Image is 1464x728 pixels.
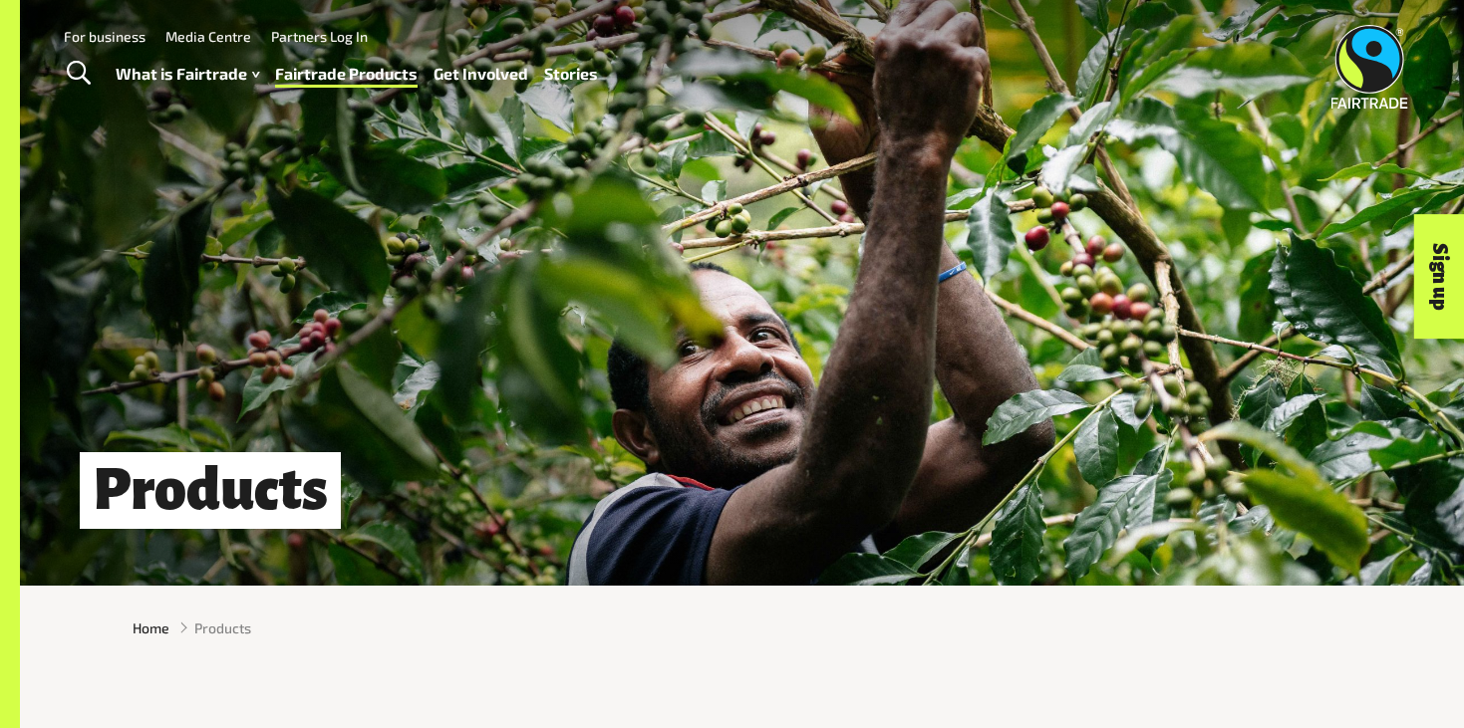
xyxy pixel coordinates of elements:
a: Media Centre [165,28,251,45]
a: Home [133,617,169,638]
span: Products [194,617,251,638]
a: Stories [544,60,598,89]
a: What is Fairtrade [116,60,259,89]
a: Get Involved [434,60,528,89]
a: For business [64,28,146,45]
a: Fairtrade Products [275,60,418,89]
h1: Products [80,452,341,529]
a: Toggle Search [54,49,103,99]
a: Partners Log In [271,28,368,45]
img: Fairtrade Australia New Zealand logo [1331,25,1408,109]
